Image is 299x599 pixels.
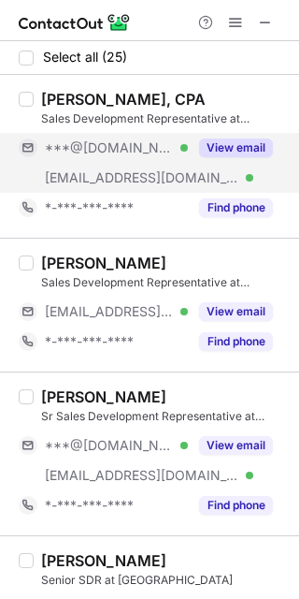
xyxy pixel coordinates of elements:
[199,332,273,351] button: Reveal Button
[41,90,206,109] div: [PERSON_NAME], CPA
[41,387,166,406] div: [PERSON_NAME]
[199,302,273,321] button: Reveal Button
[45,139,174,156] span: ***@[DOMAIN_NAME]
[45,303,174,320] span: [EMAIL_ADDRESS][DOMAIN_NAME]
[41,551,166,570] div: [PERSON_NAME]
[199,436,273,455] button: Reveal Button
[41,572,288,589] div: Senior SDR at [GEOGRAPHIC_DATA]
[45,437,174,454] span: ***@[DOMAIN_NAME]
[45,169,239,186] span: [EMAIL_ADDRESS][DOMAIN_NAME]
[199,198,273,217] button: Reveal Button
[43,50,127,65] span: Select all (25)
[41,254,166,272] div: [PERSON_NAME]
[41,408,288,425] div: Sr Sales Development Representative at [GEOGRAPHIC_DATA]
[199,496,273,515] button: Reveal Button
[41,110,288,127] div: Sales Development Representative at [GEOGRAPHIC_DATA]
[19,11,131,34] img: ContactOut v5.3.10
[45,467,239,484] span: [EMAIL_ADDRESS][DOMAIN_NAME]
[41,274,288,291] div: Sales Development Representative at [GEOGRAPHIC_DATA]
[199,139,273,157] button: Reveal Button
